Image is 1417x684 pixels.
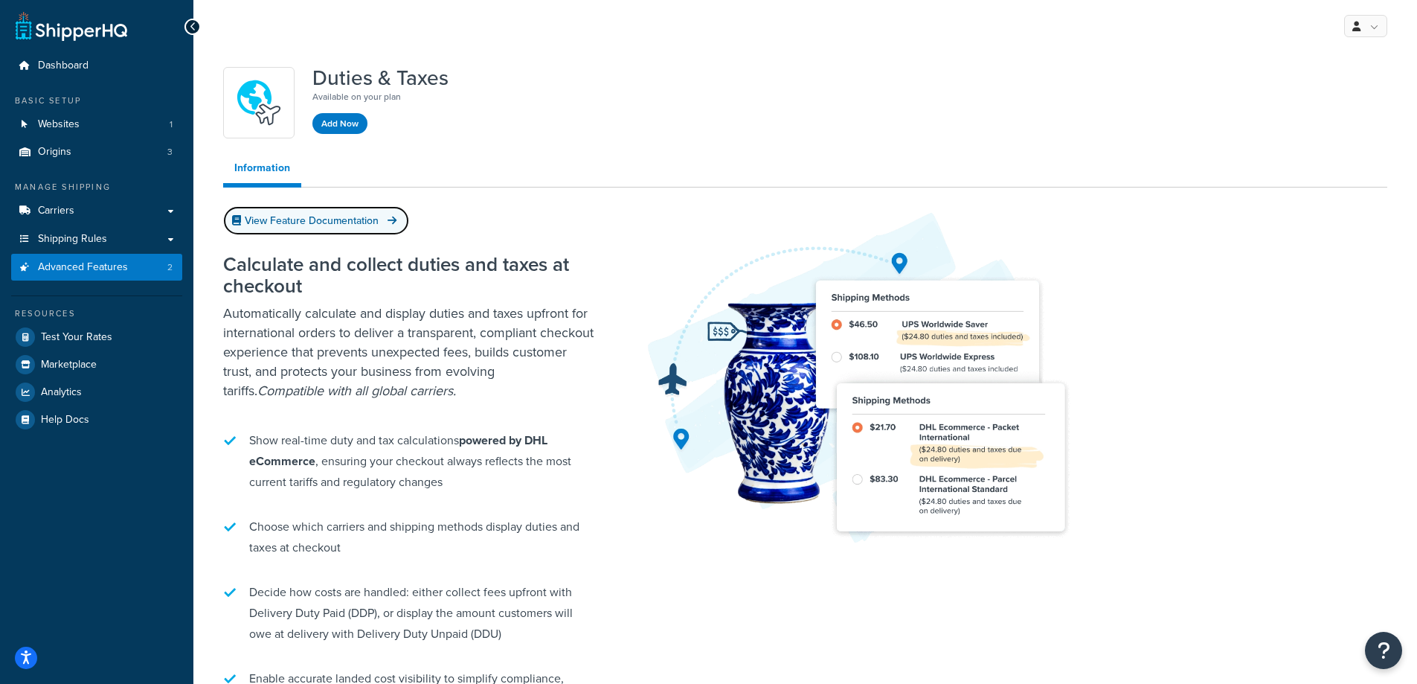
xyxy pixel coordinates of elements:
li: Origins [11,138,182,166]
li: Websites [11,111,182,138]
a: Information [223,153,301,188]
span: 3 [167,146,173,159]
a: Analytics [11,379,182,406]
span: 1 [170,118,173,131]
img: icon-duo-feat-landed-cost-7136b061.png [233,77,285,129]
div: Basic Setup [11,95,182,107]
h2: Calculate and collect duties and taxes at checkout [223,254,595,296]
span: Analytics [41,386,82,399]
button: Add Now [312,113,367,134]
div: Resources [11,307,182,320]
span: Dashboard [38,60,89,72]
p: Automatically calculate and display duties and taxes upfront for international orders to deliver ... [223,304,595,400]
span: 2 [167,261,173,274]
li: Choose which carriers and shipping methods display duties and taxes at checkout [223,509,595,566]
span: Carriers [38,205,74,217]
a: Shipping Rules [11,226,182,253]
a: Advanced Features2 [11,254,182,281]
a: Websites1 [11,111,182,138]
p: Available on your plan [312,89,449,104]
a: Test Your Rates [11,324,182,351]
li: Decide how costs are handled: either collect fees upfront with Delivery Duty Paid (DDP), or displ... [223,575,595,652]
span: Help Docs [41,414,89,426]
span: Origins [38,146,71,159]
li: Show real-time duty and tax calculations , ensuring your checkout always reflects the most curren... [223,423,595,500]
span: Websites [38,118,80,131]
i: Compatible with all global carriers. [257,381,456,400]
img: Duties & Taxes [640,209,1086,545]
a: Dashboard [11,52,182,80]
a: Help Docs [11,406,182,433]
span: Advanced Features [38,261,128,274]
span: Marketplace [41,359,97,371]
span: Shipping Rules [38,233,107,246]
div: Manage Shipping [11,181,182,194]
a: Marketplace [11,351,182,378]
a: Origins3 [11,138,182,166]
span: Test Your Rates [41,331,112,344]
h1: Duties & Taxes [312,67,449,89]
button: Open Resource Center [1365,632,1402,669]
a: Carriers [11,197,182,225]
a: View Feature Documentation [223,206,409,235]
li: Advanced Features [11,254,182,281]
